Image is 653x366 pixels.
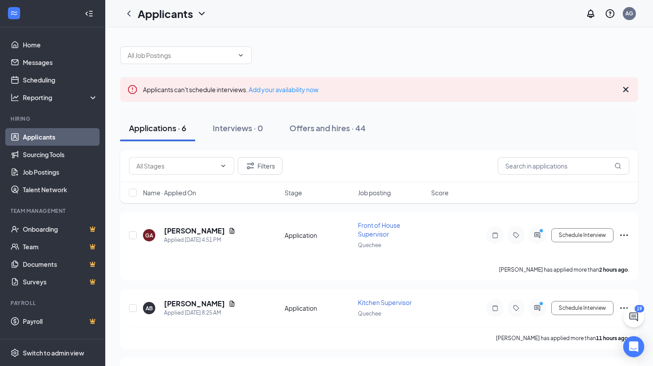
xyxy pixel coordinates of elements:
div: Open Intercom Messenger [623,336,644,357]
div: Hiring [11,115,96,122]
div: GA [145,232,153,239]
a: Add your availability now [249,86,318,93]
h1: Applicants [138,6,193,21]
svg: ChevronDown [196,8,207,19]
svg: ChatActive [628,312,639,322]
span: Stage [285,188,302,197]
svg: Filter [245,161,256,171]
a: Sourcing Tools [23,146,98,163]
a: OnboardingCrown [23,220,98,238]
a: PayrollCrown [23,312,98,330]
p: [PERSON_NAME] has applied more than . [499,266,629,273]
div: Offers and hires · 44 [289,122,366,133]
svg: ChevronDown [220,162,227,169]
span: Quechee [358,242,381,248]
a: Job Postings [23,163,98,181]
span: Quechee [358,310,381,317]
svg: Document [228,227,236,234]
div: Applications · 6 [129,122,186,133]
svg: ActiveChat [532,232,542,239]
input: All Job Postings [128,50,234,60]
a: SurveysCrown [23,273,98,291]
svg: PrimaryDot [537,228,548,235]
svg: Ellipses [619,303,629,313]
span: Front of House Supervisor [358,221,400,238]
h5: [PERSON_NAME] [164,299,225,309]
a: DocumentsCrown [23,255,98,273]
div: AG [625,10,633,17]
a: Talent Network [23,181,98,198]
button: ChatActive [623,306,644,327]
svg: MagnifyingGlass [614,162,621,169]
svg: PrimaryDot [537,301,548,308]
svg: QuestionInfo [605,8,615,19]
svg: Note [490,305,500,312]
span: Name · Applied On [143,188,196,197]
svg: Error [127,84,138,95]
svg: Analysis [11,93,19,102]
svg: Tag [511,305,521,312]
a: Scheduling [23,71,98,89]
h5: [PERSON_NAME] [164,226,225,236]
svg: ChevronLeft [124,8,134,19]
a: Messages [23,54,98,71]
span: Kitchen Supervisor [358,298,412,306]
svg: Collapse [85,9,93,18]
a: Home [23,36,98,54]
button: Filter Filters [238,157,282,175]
div: Application [285,231,353,240]
div: Switch to admin view [23,348,84,357]
div: Payroll [11,299,96,307]
div: Interviews · 0 [213,122,263,133]
div: Applied [DATE] 8:25 AM [164,309,236,317]
svg: Note [490,232,500,239]
a: TeamCrown [23,238,98,255]
input: All Stages [136,161,216,171]
svg: WorkstreamLogo [10,9,18,18]
svg: Settings [11,348,19,357]
div: 19 [635,305,644,312]
svg: ChevronDown [237,52,244,59]
div: Team Management [11,207,96,215]
b: 2 hours ago [599,266,628,273]
button: Schedule Interview [551,228,614,242]
b: 11 hours ago [596,335,628,341]
div: Applied [DATE] 4:51 PM [164,236,236,244]
span: Job posting [358,188,391,197]
a: Applicants [23,128,98,146]
svg: Ellipses [619,230,629,240]
p: [PERSON_NAME] has applied more than . [496,334,629,342]
svg: Document [228,300,236,307]
div: Reporting [23,93,98,102]
span: Applicants can't schedule interviews. [143,86,318,93]
svg: ActiveChat [532,305,542,312]
input: Search in applications [498,157,629,175]
div: AB [146,305,153,312]
div: Application [285,304,353,312]
svg: Notifications [585,8,596,19]
svg: Tag [511,232,521,239]
svg: Cross [621,84,631,95]
button: Schedule Interview [551,301,614,315]
span: Score [431,188,449,197]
